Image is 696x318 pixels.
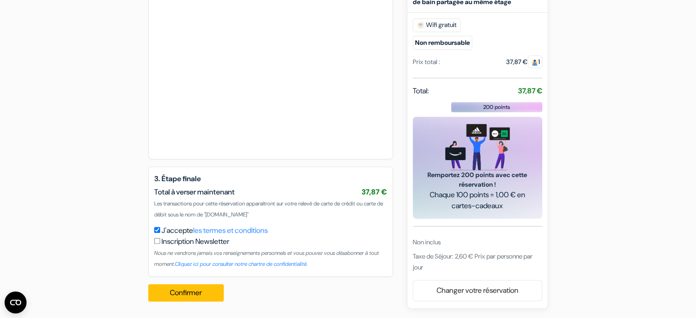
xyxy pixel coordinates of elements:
div: Non inclus [413,237,542,247]
span: Les transactions pour cette réservation apparaîtront sur votre relevé de carte de crédit ou carte... [154,200,383,218]
button: Confirmer [148,284,224,302]
small: Nous ne vendrons jamais vos renseignements personnels et vous pouvez vous désabonner à tout moment. [154,249,379,268]
label: J'accepte [162,225,268,236]
a: Cliquez ici pour consulter notre chartre de confidentialité. [175,260,308,268]
img: gift_card_hero_new.png [445,124,510,170]
img: guest.svg [531,59,538,66]
iframe: Cadre de saisie sécurisé pour le paiement [163,4,378,142]
small: Non remboursable [413,36,472,50]
a: Changer votre réservation [413,282,542,299]
span: Taxe de Séjour: 2,60 € Prix par personne par jour [413,252,533,271]
span: 200 points [483,103,510,111]
a: les termes et conditions [193,226,268,235]
span: Total à verser maintenant [154,187,235,197]
button: Ouvrir le widget CMP [5,291,27,313]
strong: 37,87 € [518,86,542,96]
span: 1 [528,55,542,68]
span: Chaque 100 points = 1,00 € en cartes-cadeaux [424,189,531,211]
span: Total: [413,86,429,97]
div: 37,87 € [506,57,542,67]
span: Wifi gratuit [413,18,461,32]
div: Prix total : [413,57,440,67]
span: 37,87 € [361,187,387,197]
h5: 3. Étape finale [154,174,387,183]
span: Remportez 200 points avec cette réservation ! [424,170,531,189]
label: Inscription Newsletter [162,236,229,247]
img: free_wifi.svg [417,22,424,29]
